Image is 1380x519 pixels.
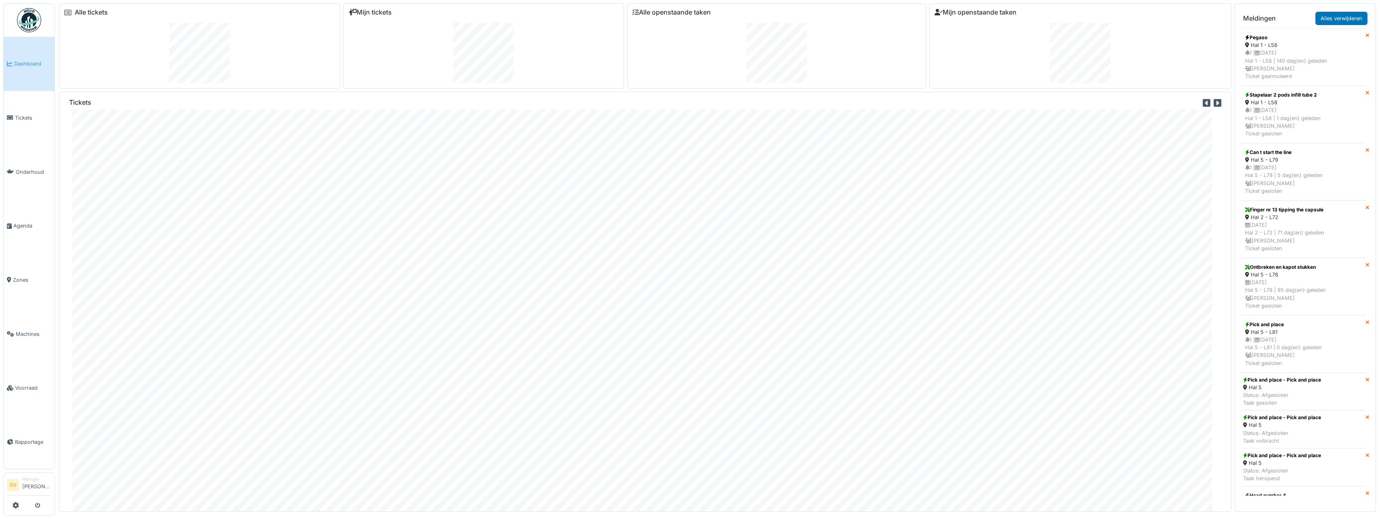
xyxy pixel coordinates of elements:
[75,8,108,16] a: Alle tickets
[1243,376,1321,384] div: Pick and place - Pick and place
[1245,278,1360,310] div: [DATE] Hal 5 - L78 | 95 dag(en) geleden [PERSON_NAME] Ticket gesloten
[1243,384,1321,391] div: Hal 5
[1245,149,1360,156] div: Can t start the line
[1243,467,1321,482] div: Status: Afgesloten Taak heropend
[1243,452,1321,459] div: Pick and place - Pick and place
[13,222,51,230] span: Agenda
[4,145,55,199] a: Onderhoud
[1245,336,1360,367] div: 1 | [DATE] Hal 5 - L81 | 0 dag(en) geleden [PERSON_NAME] Ticket gesloten
[1245,49,1360,80] div: 1 | [DATE] Hal 1 - L58 | 140 dag(en) geleden [PERSON_NAME] Ticket geannuleerd
[4,361,55,415] a: Voorraad
[17,8,41,32] img: Badge_color-CXgf-gQk.svg
[1243,414,1321,421] div: Pick and place - Pick and place
[1245,34,1360,41] div: Pegaso
[1240,86,1365,143] a: Stapelaar 2 pods infill tube 2 Hal 1 - L58 1 |[DATE]Hal 1 - L58 | 1 dag(en) geleden [PERSON_NAME]...
[349,8,392,16] a: Mijn tickets
[4,253,55,307] a: Zones
[1245,264,1360,271] div: Ontbreken en kapot stukken
[14,60,51,68] span: Dashboard
[1240,143,1365,200] a: Can t start the line Hal 5 - L79 1 |[DATE]Hal 5 - L79 | 5 dag(en) geleden [PERSON_NAME]Ticket ges...
[15,438,51,446] span: Rapportage
[4,415,55,469] a: Rapportage
[1245,221,1360,252] div: [DATE] Hal 2 - L72 | 71 dag(en) geleden [PERSON_NAME] Ticket gesloten
[4,37,55,91] a: Dashboard
[15,384,51,392] span: Voorraad
[1240,258,1365,315] a: Ontbreken en kapot stukken Hal 5 - L78 [DATE]Hal 5 - L78 | 95 dag(en) geleden [PERSON_NAME]Ticket...
[13,276,51,284] span: Zones
[1243,15,1276,22] h6: Meldingen
[935,8,1017,16] a: Mijn openstaande taken
[69,99,91,106] h6: Tickets
[1240,28,1365,86] a: Pegaso Hal 1 - L58 1 |[DATE]Hal 1 - L58 | 140 dag(en) geleden [PERSON_NAME]Ticket geannuleerd
[15,114,51,122] span: Tickets
[1245,91,1360,99] div: Stapelaar 2 pods infill tube 2
[1245,206,1360,213] div: Finger nr 13 tipping the capsule
[1245,328,1360,336] div: Hal 5 - L81
[16,168,51,176] span: Onderhoud
[1243,421,1321,429] div: Hal 5
[4,199,55,253] a: Agenda
[22,476,51,494] li: [PERSON_NAME]
[22,476,51,482] div: Manager
[7,476,51,496] a: SV Manager[PERSON_NAME]
[4,307,55,361] a: Machines
[1240,200,1365,258] a: Finger nr 13 tipping the capsule Hal 2 - L72 [DATE]Hal 2 - L72 | 71 dag(en) geleden [PERSON_NAME]...
[1245,321,1360,328] div: Pick and place
[1245,99,1360,106] div: Hal 1 - L58
[1240,373,1365,411] a: Pick and place - Pick and place Hal 5 Status: AfgeslotenTaak gesloten
[1245,213,1360,221] div: Hal 2 - L72
[1315,12,1367,25] a: Alles verwijderen
[1245,164,1360,195] div: 1 | [DATE] Hal 5 - L79 | 5 dag(en) geleden [PERSON_NAME] Ticket gesloten
[1245,492,1360,499] div: Head number 4
[1240,410,1365,448] a: Pick and place - Pick and place Hal 5 Status: AfgeslotenTaak volbracht
[1240,315,1365,373] a: Pick and place Hal 5 - L81 1 |[DATE]Hal 5 - L81 | 0 dag(en) geleden [PERSON_NAME]Ticket gesloten
[4,91,55,145] a: Tickets
[1245,271,1360,278] div: Hal 5 - L78
[1245,41,1360,49] div: Hal 1 - L58
[1243,459,1321,467] div: Hal 5
[1240,448,1365,486] a: Pick and place - Pick and place Hal 5 Status: AfgeslotenTaak heropend
[7,479,19,491] li: SV
[1243,391,1321,407] div: Status: Afgesloten Taak gesloten
[1245,106,1360,137] div: 1 | [DATE] Hal 1 - L58 | 1 dag(en) geleden [PERSON_NAME] Ticket gesloten
[1243,429,1321,445] div: Status: Afgesloten Taak volbracht
[16,330,51,338] span: Machines
[1245,156,1360,164] div: Hal 5 - L79
[632,8,711,16] a: Alle openstaande taken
